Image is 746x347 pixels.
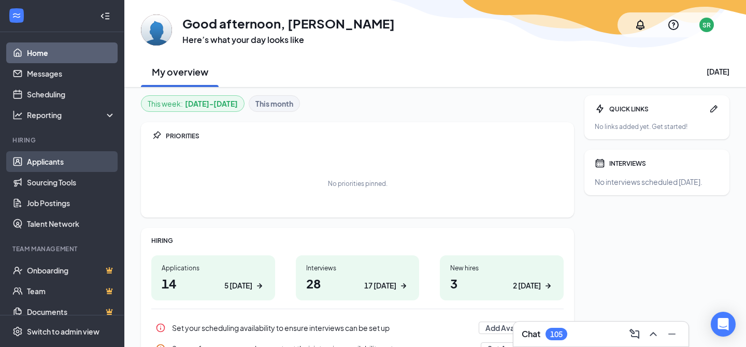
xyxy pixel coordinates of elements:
div: 2 [DATE] [513,280,541,291]
svg: WorkstreamLogo [11,10,22,21]
div: Hiring [12,136,113,144]
a: New hires32 [DATE]ArrowRight [440,255,564,300]
svg: Calendar [595,158,605,168]
svg: Info [155,323,166,333]
svg: Minimize [666,328,678,340]
img: Steven Ramos [141,15,172,46]
h3: Chat [522,328,540,340]
div: 5 [DATE] [224,280,252,291]
svg: ChevronUp [647,328,659,340]
h1: 14 [162,274,265,292]
div: 17 [DATE] [364,280,396,291]
div: Reporting [27,110,116,120]
a: InfoSet your scheduling availability to ensure interviews can be set upAdd AvailabilityPin [151,317,564,338]
div: Team Management [12,244,113,253]
svg: ArrowRight [254,281,265,291]
div: No priorities pinned. [328,179,388,188]
a: Talent Network [27,213,116,234]
div: HIRING [151,236,564,245]
svg: Pin [151,131,162,141]
h3: Here’s what your day looks like [182,34,395,46]
h1: Good afternoon, [PERSON_NAME] [182,15,395,32]
div: [DATE] [707,66,729,77]
h1: 28 [306,274,409,292]
a: Sourcing Tools [27,172,116,193]
svg: Bolt [595,104,605,114]
div: Open Intercom Messenger [711,312,736,337]
a: Scheduling [27,84,116,105]
h1: 3 [450,274,553,292]
div: Set your scheduling availability to ensure interviews can be set up [172,323,472,333]
svg: ArrowRight [398,281,409,291]
svg: ComposeMessage [628,328,641,340]
svg: Pen [709,104,719,114]
button: Add Availability [479,322,545,334]
div: QUICK LINKS [609,105,705,113]
div: INTERVIEWS [609,159,719,168]
div: Interviews [306,264,409,272]
div: PRIORITIES [166,132,564,140]
svg: QuestionInfo [667,19,680,31]
button: Minimize [664,326,680,342]
div: 105 [550,330,563,339]
button: ChevronUp [645,326,662,342]
svg: ArrowRight [543,281,553,291]
div: No links added yet. Get started! [595,122,719,131]
div: Applications [162,264,265,272]
div: Switch to admin view [27,326,99,337]
b: [DATE] - [DATE] [185,98,238,109]
svg: Settings [12,326,23,337]
b: This month [255,98,293,109]
svg: Collapse [100,11,110,21]
div: This week : [148,98,238,109]
h2: My overview [152,65,208,78]
div: No interviews scheduled [DATE]. [595,177,719,187]
a: OnboardingCrown [27,260,116,281]
a: Interviews2817 [DATE]ArrowRight [296,255,420,300]
a: Job Postings [27,193,116,213]
a: Applicants [27,151,116,172]
a: Messages [27,63,116,84]
div: Set your scheduling availability to ensure interviews can be set up [151,317,564,338]
div: New hires [450,264,553,272]
a: Applications145 [DATE]ArrowRight [151,255,275,300]
svg: Notifications [634,19,647,31]
a: TeamCrown [27,281,116,301]
button: ComposeMessage [626,326,643,342]
a: DocumentsCrown [27,301,116,322]
div: SR [702,21,711,30]
a: Home [27,42,116,63]
svg: Analysis [12,110,23,120]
